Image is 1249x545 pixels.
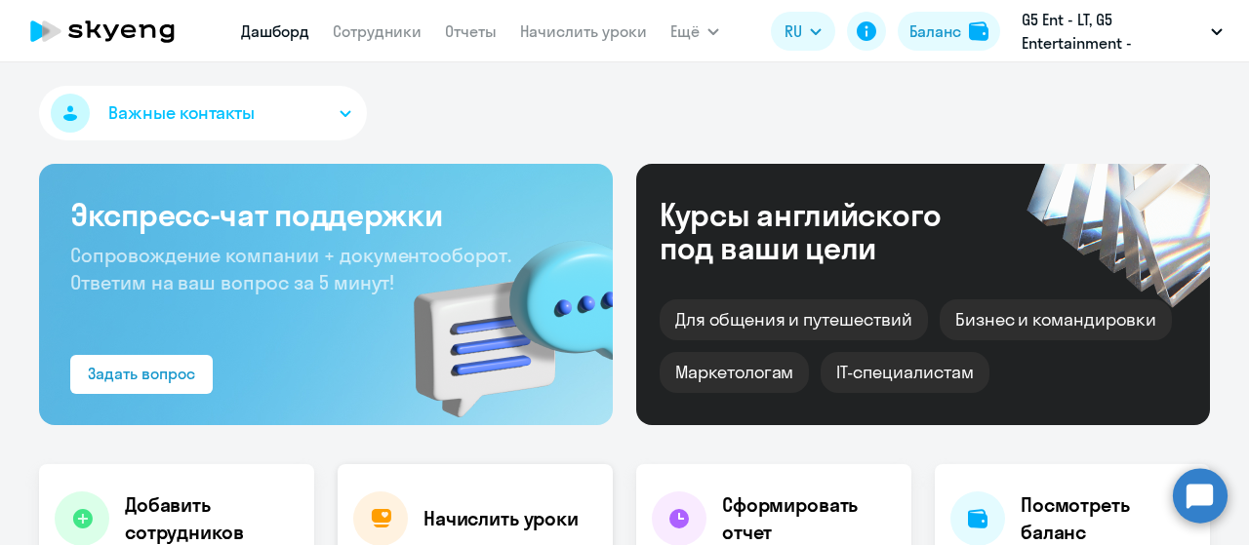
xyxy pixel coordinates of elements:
button: Ещё [670,12,719,51]
img: bg-img [385,206,613,425]
a: Дашборд [241,21,309,41]
h3: Экспресс-чат поддержки [70,195,582,234]
div: Бизнес и командировки [940,299,1172,340]
button: RU [771,12,835,51]
p: G5 Ent - LT, G5 Entertainment - [GEOGRAPHIC_DATA] / G5 Holdings LTD [1022,8,1203,55]
a: Начислить уроки [520,21,647,41]
button: Задать вопрос [70,355,213,394]
h4: Начислить уроки [423,505,579,532]
a: Сотрудники [333,21,422,41]
div: Курсы английского под ваши цели [660,198,993,264]
div: Для общения и путешествий [660,299,928,340]
div: Баланс [909,19,961,43]
button: G5 Ent - LT, G5 Entertainment - [GEOGRAPHIC_DATA] / G5 Holdings LTD [1012,8,1232,55]
img: balance [969,21,988,41]
div: Маркетологам [660,352,809,393]
div: Задать вопрос [88,362,195,385]
span: Важные контакты [108,100,255,126]
button: Важные контакты [39,86,367,140]
span: RU [785,19,802,43]
button: Балансbalance [898,12,1000,51]
span: Сопровождение компании + документооборот. Ответим на ваш вопрос за 5 минут! [70,243,511,294]
a: Отчеты [445,21,497,41]
span: Ещё [670,19,700,43]
div: IT-специалистам [821,352,988,393]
